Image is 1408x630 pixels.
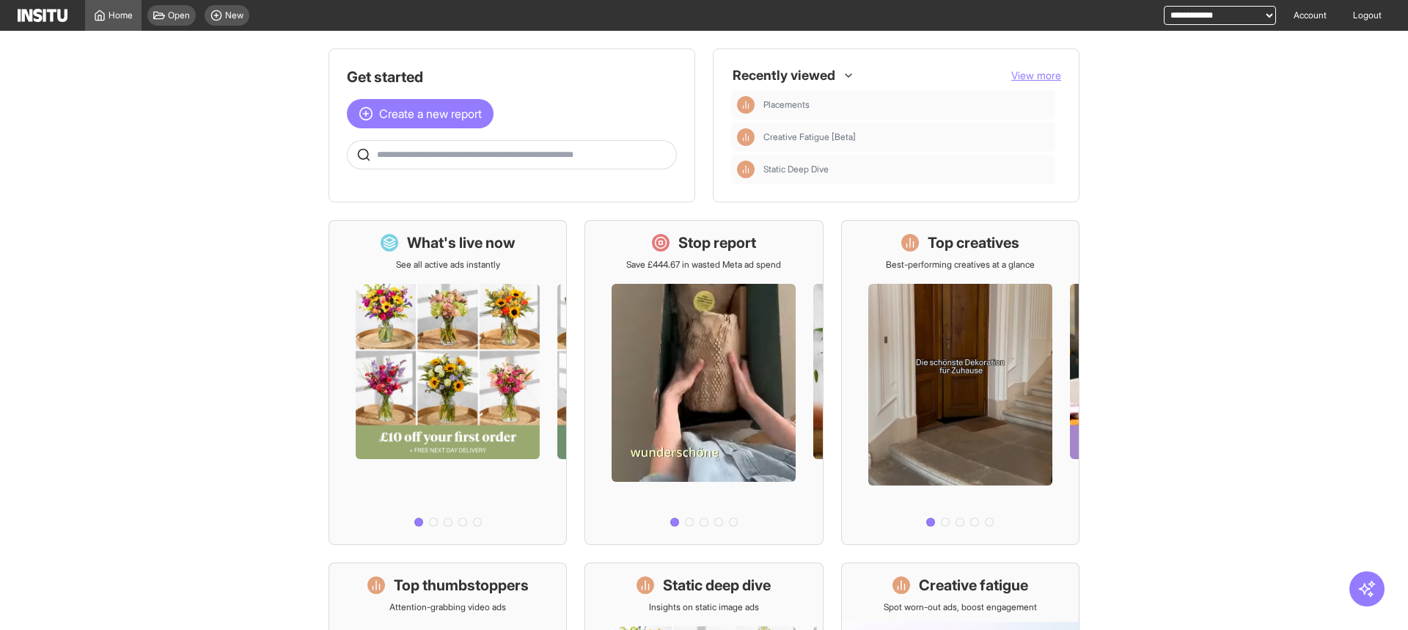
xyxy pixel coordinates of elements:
[886,259,1035,271] p: Best-performing creatives at a glance
[763,99,1049,111] span: Placements
[109,10,133,21] span: Home
[763,131,856,143] span: Creative Fatigue [Beta]
[394,575,529,596] h1: Top thumbstoppers
[737,161,755,178] div: Insights
[737,128,755,146] div: Insights
[763,164,829,175] span: Static Deep Dive
[379,105,482,122] span: Create a new report
[928,232,1019,253] h1: Top creatives
[347,67,677,87] h1: Get started
[678,232,756,253] h1: Stop report
[329,220,567,545] a: What's live nowSee all active ads instantly
[649,601,759,613] p: Insights on static image ads
[663,575,771,596] h1: Static deep dive
[225,10,243,21] span: New
[737,96,755,114] div: Insights
[407,232,516,253] h1: What's live now
[347,99,494,128] button: Create a new report
[396,259,500,271] p: See all active ads instantly
[763,131,1049,143] span: Creative Fatigue [Beta]
[389,601,506,613] p: Attention-grabbing video ads
[763,99,810,111] span: Placements
[18,9,67,22] img: Logo
[168,10,190,21] span: Open
[626,259,781,271] p: Save £444.67 in wasted Meta ad spend
[841,220,1079,545] a: Top creativesBest-performing creatives at a glance
[1011,69,1061,81] span: View more
[763,164,1049,175] span: Static Deep Dive
[584,220,823,545] a: Stop reportSave £444.67 in wasted Meta ad spend
[1011,68,1061,83] button: View more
